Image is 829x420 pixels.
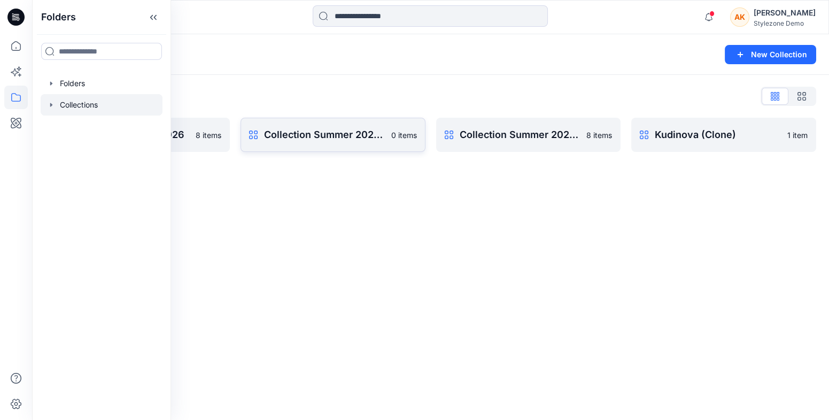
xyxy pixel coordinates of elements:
a: Collection Summer 2026 (Clone) 1118 items [436,118,621,152]
p: 8 items [196,129,221,141]
div: Stylezone Demo [754,19,816,27]
button: New Collection [725,45,816,64]
a: Kudinova (Clone)1 item [631,118,816,152]
p: Collection Summer 2026 (Clone) 111 [460,127,580,142]
p: 0 items [391,129,417,141]
a: Collection Summer 2026 (Clone)0 items [241,118,425,152]
p: 1 item [787,129,808,141]
div: AK [730,7,749,27]
p: 8 items [586,129,612,141]
div: [PERSON_NAME] [754,6,816,19]
p: Collection Summer 2026 (Clone) [264,127,385,142]
p: Kudinova (Clone) [655,127,781,142]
